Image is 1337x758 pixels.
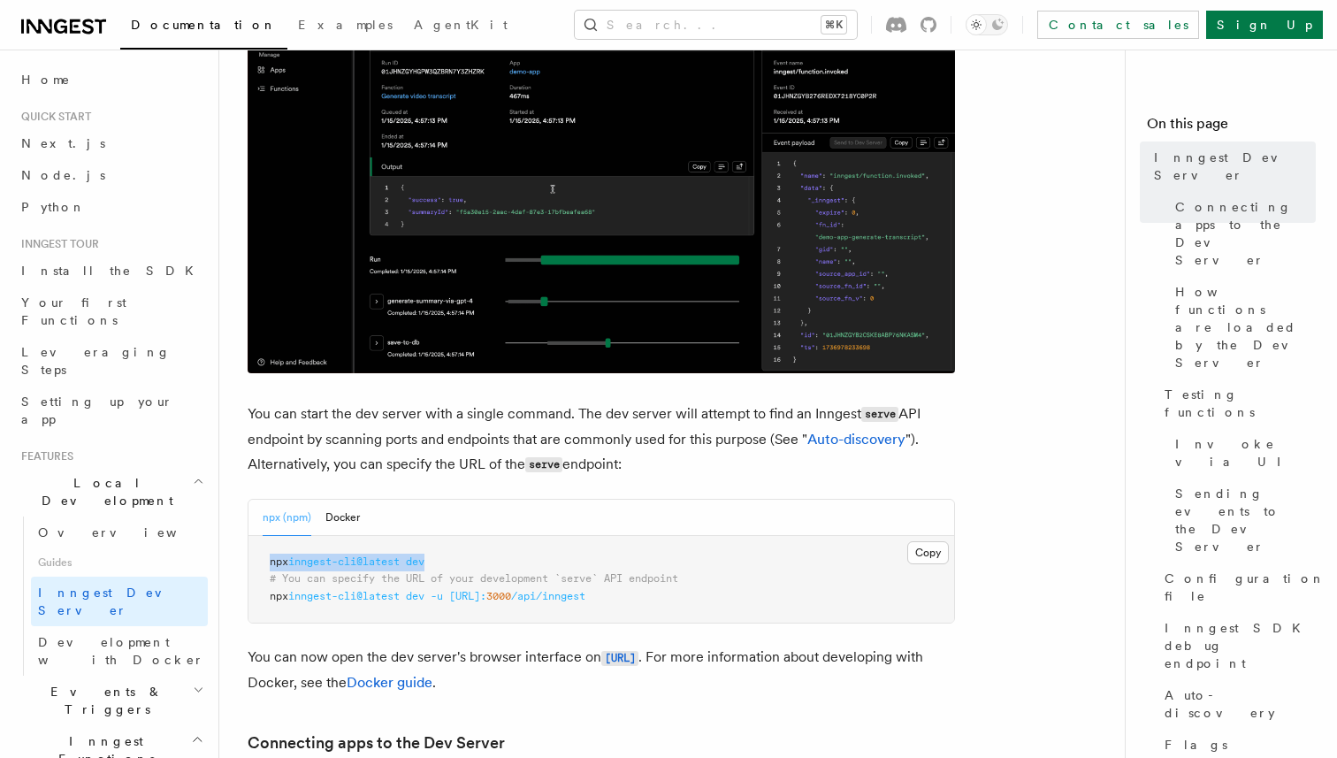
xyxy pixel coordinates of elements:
span: # You can specify the URL of your development `serve` API endpoint [270,572,678,585]
span: Overview [38,525,220,540]
span: dev [406,555,424,568]
h4: On this page [1147,113,1316,142]
span: Testing functions [1165,386,1316,421]
a: Invoke via UI [1168,428,1316,478]
span: How functions are loaded by the Dev Server [1175,283,1316,371]
button: Local Development [14,467,208,517]
a: Home [14,64,208,96]
a: Docker guide [347,674,432,691]
a: Sign Up [1206,11,1323,39]
span: 3000 [486,590,511,602]
span: Events & Triggers [14,683,193,718]
code: serve [861,407,898,422]
span: -u [431,590,443,602]
span: inngest-cli@latest [288,555,400,568]
span: Leveraging Steps [21,345,171,377]
a: Leveraging Steps [14,336,208,386]
a: AgentKit [403,5,518,48]
span: Sending events to the Dev Server [1175,485,1316,555]
a: Install the SDK [14,255,208,287]
a: Development with Docker [31,626,208,676]
a: Inngest SDK debug endpoint [1157,612,1316,679]
span: AgentKit [414,18,508,32]
code: [URL] [601,651,638,666]
span: /api/inngest [511,590,585,602]
span: Inngest tour [14,237,99,251]
code: serve [525,457,562,472]
span: Examples [298,18,393,32]
span: Install the SDK [21,264,204,278]
span: Auto-discovery [1165,686,1316,722]
p: You can now open the dev server's browser interface on . For more information about developing wi... [248,645,955,695]
a: Inngest Dev Server [31,577,208,626]
span: Features [14,449,73,463]
a: How functions are loaded by the Dev Server [1168,276,1316,379]
span: Home [21,71,71,88]
button: Docker [325,500,360,536]
a: Connecting apps to the Dev Server [1168,191,1316,276]
button: npx (npm) [263,500,311,536]
span: dev [406,590,424,602]
span: Node.js [21,168,105,182]
span: Setting up your app [21,394,173,426]
span: inngest-cli@latest [288,590,400,602]
a: [URL] [601,648,638,665]
span: Invoke via UI [1175,435,1316,471]
button: Search...⌘K [575,11,857,39]
span: npx [270,555,288,568]
span: Documentation [131,18,277,32]
span: Flags [1165,736,1227,754]
span: Connecting apps to the Dev Server [1175,198,1316,269]
a: Connecting apps to the Dev Server [248,731,505,755]
div: Local Development [14,517,208,676]
a: Examples [287,5,403,48]
span: Next.js [21,136,105,150]
span: [URL]: [449,590,486,602]
a: Testing functions [1157,379,1316,428]
a: Configuration file [1157,563,1316,612]
a: Inngest Dev Server [1147,142,1316,191]
kbd: ⌘K [821,16,846,34]
span: Guides [31,548,208,577]
span: Configuration file [1165,570,1326,605]
p: You can start the dev server with a single command. The dev server will attempt to find an Innges... [248,402,955,478]
a: Overview [31,517,208,548]
span: Development with Docker [38,635,204,667]
span: Your first Functions [21,295,126,327]
a: Setting up your app [14,386,208,435]
button: Toggle dark mode [966,14,1008,35]
span: Inngest Dev Server [1154,149,1316,184]
span: Inngest Dev Server [38,586,189,617]
a: Python [14,191,208,223]
a: Next.js [14,127,208,159]
button: Copy [907,541,949,564]
a: Your first Functions [14,287,208,336]
a: Documentation [120,5,287,50]
button: Events & Triggers [14,676,208,725]
a: Node.js [14,159,208,191]
span: Inngest SDK debug endpoint [1165,619,1316,672]
span: Quick start [14,110,91,124]
span: Python [21,200,86,214]
span: npx [270,590,288,602]
a: Auto-discovery [1157,679,1316,729]
span: Local Development [14,474,193,509]
a: Contact sales [1037,11,1199,39]
a: Auto-discovery [807,431,905,448]
a: Sending events to the Dev Server [1168,478,1316,563]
